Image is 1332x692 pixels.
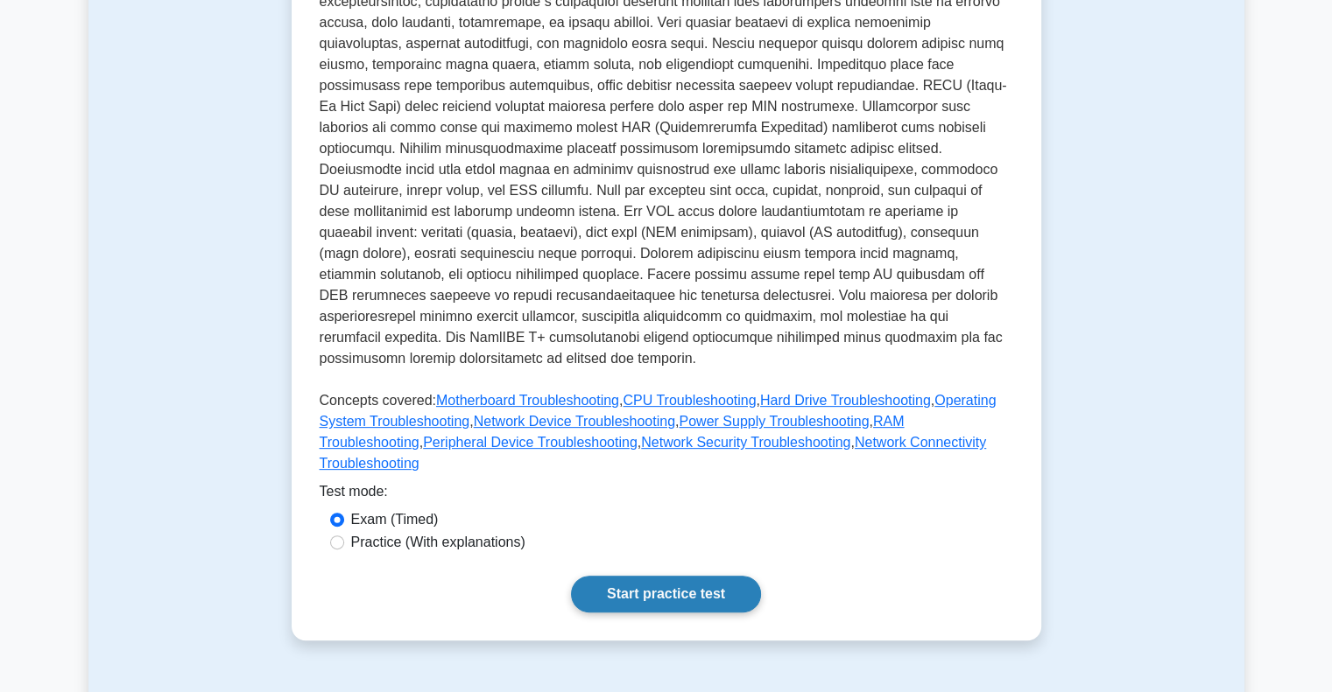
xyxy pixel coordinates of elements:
[571,576,761,612] a: Start practice test
[760,393,931,408] a: Hard Drive Troubleshooting
[320,390,1013,481] p: Concepts covered: , , , , , , , , ,
[320,481,1013,509] div: Test mode:
[474,414,675,429] a: Network Device Troubleshooting
[351,532,525,553] label: Practice (With explanations)
[679,414,869,429] a: Power Supply Troubleshooting
[623,393,756,408] a: CPU Troubleshooting
[436,393,619,408] a: Motherboard Troubleshooting
[351,509,439,530] label: Exam (Timed)
[423,435,638,450] a: Peripheral Device Troubleshooting
[641,435,850,450] a: Network Security Troubleshooting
